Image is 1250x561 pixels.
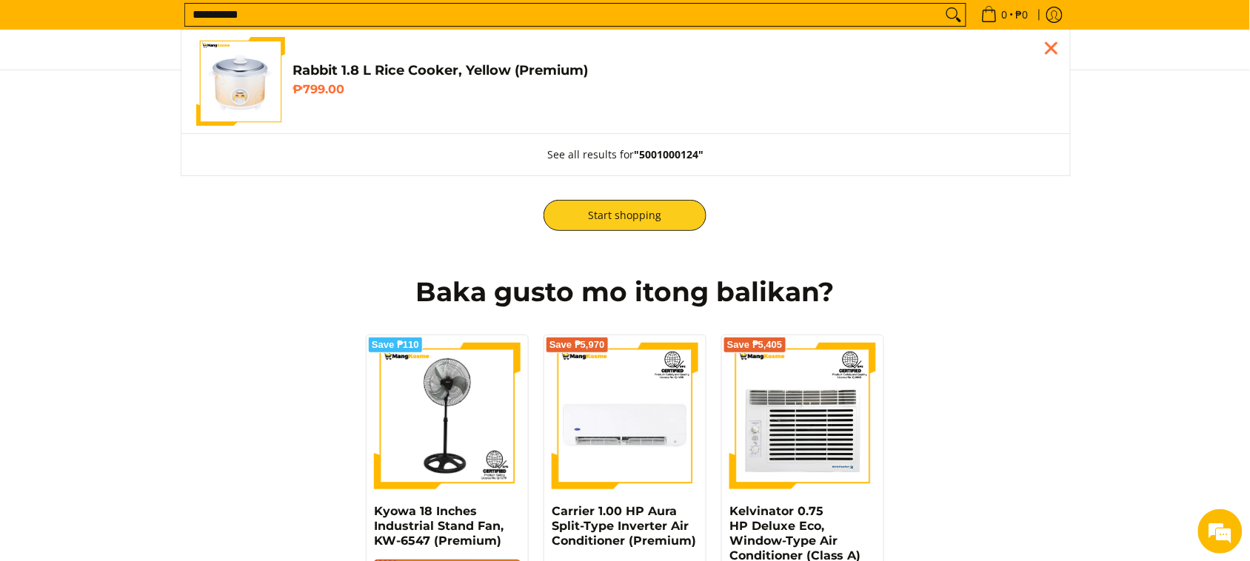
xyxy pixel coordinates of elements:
[544,200,706,231] a: Start shopping
[196,37,285,126] img: https://mangkosme.com/products/rabbit-1-8-l-rice-cooker-yellow-class-a
[552,504,696,548] a: Carrier 1.00 HP Aura Split-Type Inverter Air Conditioner (Premium)
[293,62,1055,79] h4: Rabbit 1.8 L Rice Cooker, Yellow (Premium)
[188,275,1062,309] h2: Baka gusto mo itong balikan?
[552,343,698,489] img: Carrier 1.00 HP Aura Split-Type Inverter Air Conditioner (Premium)
[293,82,1055,97] h6: ₱799.00
[372,340,419,349] span: Save ₱110
[635,147,704,161] strong: "5001000124"
[727,340,783,349] span: Save ₱5,405
[374,343,521,489] img: Kyowa 18 Inches Industrial Stand Fan, KW-6547 (Premium)
[977,7,1033,23] span: •
[374,504,504,548] a: Kyowa 18 Inches Industrial Stand Fan, KW-6547 (Premium)
[942,4,966,26] button: Search
[1000,10,1010,20] span: 0
[533,134,719,175] button: See all results for"5001000124"
[1014,10,1031,20] span: ₱0
[1040,37,1063,59] div: Close pop up
[729,343,876,489] img: Kelvinator 0.75 HP Deluxe Eco, Window-Type Air Conditioner (Class A)
[549,340,605,349] span: Save ₱5,970
[196,37,1055,126] a: https://mangkosme.com/products/rabbit-1-8-l-rice-cooker-yellow-class-a Rabbit 1.8 L Rice Cooker, ...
